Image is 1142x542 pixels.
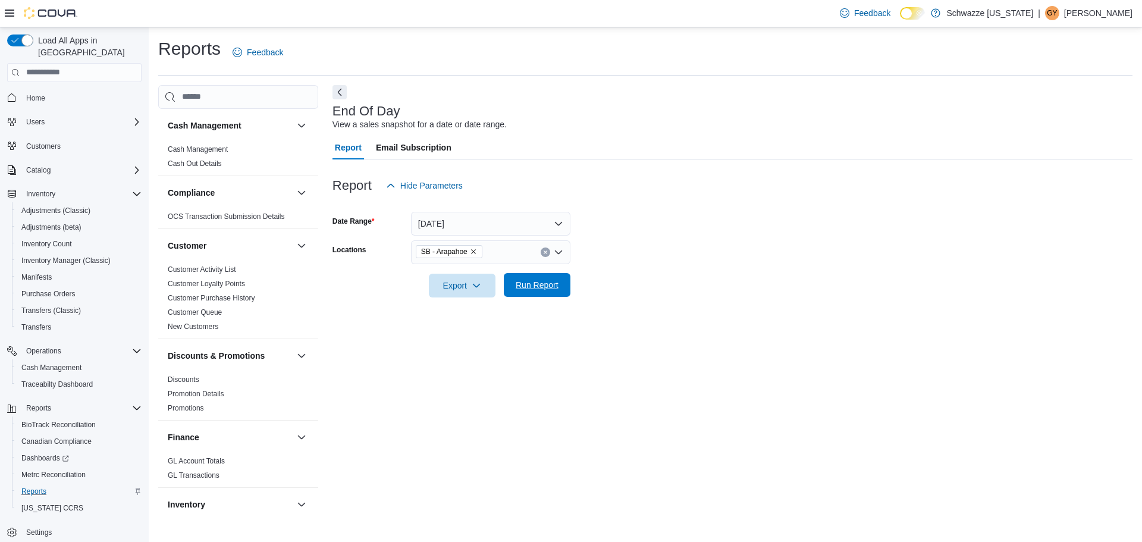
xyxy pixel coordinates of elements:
button: Reports [21,401,56,415]
span: Inventory Count [17,237,142,251]
button: Compliance [294,186,309,200]
span: New Customers [168,322,218,331]
span: Transfers [21,322,51,332]
button: Cash Management [294,118,309,133]
span: Metrc Reconciliation [17,468,142,482]
button: Cash Management [168,120,292,131]
button: Inventory Manager (Classic) [12,252,146,269]
a: Settings [21,525,57,540]
span: Inventory [26,189,55,199]
span: Users [21,115,142,129]
span: Cash Management [17,361,142,375]
a: Discounts [168,375,199,384]
div: Discounts & Promotions [158,372,318,420]
button: Operations [21,344,66,358]
span: Customer Purchase History [168,293,255,303]
button: Users [2,114,146,130]
span: Canadian Compliance [17,434,142,449]
span: SB - Arapahoe [421,246,468,258]
h3: Compliance [168,187,215,199]
button: Customer [168,240,292,252]
div: View a sales snapshot for a date or date range. [332,118,507,131]
span: Feedback [247,46,283,58]
button: Adjustments (Classic) [12,202,146,219]
a: Metrc Reconciliation [17,468,90,482]
span: Traceabilty Dashboard [17,377,142,391]
p: [PERSON_NAME] [1064,6,1132,20]
button: Finance [294,430,309,444]
button: Traceabilty Dashboard [12,376,146,393]
span: GL Account Totals [168,456,225,466]
a: OCS Transaction Submission Details [168,212,285,221]
span: Reports [17,484,142,499]
button: Catalog [2,162,146,178]
button: Next [332,85,347,99]
a: Promotions [168,404,204,412]
a: Customer Activity List [168,265,236,274]
label: Locations [332,245,366,255]
a: Inventory Manager (Classic) [17,253,115,268]
button: Manifests [12,269,146,286]
span: Customers [26,142,61,151]
button: Finance [168,431,292,443]
button: Discounts & Promotions [168,350,292,362]
a: GL Transactions [168,471,219,480]
button: Users [21,115,49,129]
a: Canadian Compliance [17,434,96,449]
a: Customer Loyalty Points [168,280,245,288]
button: Catalog [21,163,55,177]
a: BioTrack Reconciliation [17,418,101,432]
a: Dashboards [17,451,74,465]
span: Adjustments (Classic) [21,206,90,215]
span: Users [26,117,45,127]
span: Inventory [21,187,142,201]
button: Reports [12,483,146,500]
span: Report [335,136,362,159]
button: Transfers (Classic) [12,302,146,319]
span: Transfers (Classic) [21,306,81,315]
a: Customers [21,139,65,153]
span: BioTrack Reconciliation [21,420,96,430]
span: Email Subscription [376,136,451,159]
input: Dark Mode [900,7,925,20]
span: Hide Parameters [400,180,463,192]
span: Run Report [516,279,559,291]
span: Home [21,90,142,105]
button: Compliance [168,187,292,199]
button: Cash Management [12,359,146,376]
button: [DATE] [411,212,570,236]
a: Transfers (Classic) [17,303,86,318]
span: Transfers [17,320,142,334]
span: BioTrack Reconciliation [17,418,142,432]
span: Export [436,274,488,297]
button: Transfers [12,319,146,336]
button: Inventory [21,187,60,201]
button: Canadian Compliance [12,433,146,450]
a: Cash Out Details [168,159,222,168]
button: Clear input [541,247,550,257]
button: Inventory [168,499,292,510]
a: Traceabilty Dashboard [17,377,98,391]
span: Home [26,93,45,103]
a: Feedback [835,1,895,25]
span: Purchase Orders [17,287,142,301]
a: Transfers [17,320,56,334]
a: Inventory Count [17,237,77,251]
span: Reports [26,403,51,413]
span: Catalog [26,165,51,175]
span: Inventory Count [21,239,72,249]
h3: Finance [168,431,199,443]
span: Settings [21,525,142,540]
a: Dashboards [12,450,146,466]
h3: Cash Management [168,120,241,131]
span: Washington CCRS [17,501,142,515]
button: Purchase Orders [12,286,146,302]
span: Promotions [168,403,204,413]
button: Metrc Reconciliation [12,466,146,483]
button: Reports [2,400,146,416]
button: Home [2,89,146,106]
span: Load All Apps in [GEOGRAPHIC_DATA] [33,35,142,58]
